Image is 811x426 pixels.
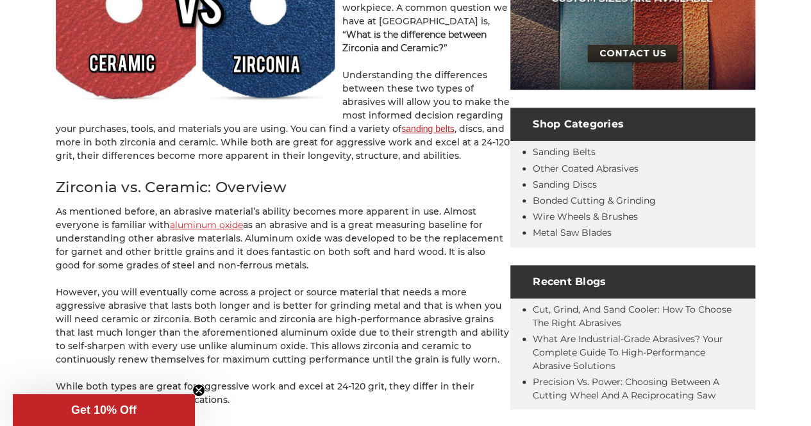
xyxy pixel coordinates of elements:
[71,404,137,416] span: Get 10% Off
[56,69,510,163] p: Understanding the differences between these two types of abrasives will allow you to make the mos...
[533,211,638,222] a: Wire Wheels & Brushes
[533,146,596,158] a: Sanding Belts
[342,29,487,54] strong: What is the difference between Zirconia and Ceramic?
[192,384,205,397] button: Close teaser
[533,227,612,238] a: Metal Saw Blades
[170,219,243,231] a: aluminum oxide
[56,176,510,199] h2: Zirconia vs. Ceramic: Overview
[510,108,755,141] h4: Shop Categories
[533,333,723,372] a: What Are Industrial-Grade Abrasives? Your Complete Guide to High-Performance Abrasive Solutions
[533,304,732,329] a: Cut, Grind, and Sand Cooler: How to Choose the Right Abrasives
[533,163,639,174] a: Other Coated Abrasives
[533,179,597,190] a: Sanding Discs
[533,195,656,206] a: Bonded Cutting & Grinding
[401,124,455,134] a: sanding belts
[56,380,510,407] p: While both types are great for aggressive work and excel at 24-120 grit, they differ in their lon...
[56,205,510,272] p: As mentioned before, an abrasive material’s ability becomes more apparent in use. Almost everyone...
[13,394,195,426] div: Get 10% OffClose teaser
[510,265,755,299] h4: Recent Blogs
[533,376,719,401] a: Precision vs. Power: Choosing Between a Cutting Wheel and a Reciprocating Saw
[56,286,510,366] p: However, you will eventually come across a project or source material that needs a more aggressiv...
